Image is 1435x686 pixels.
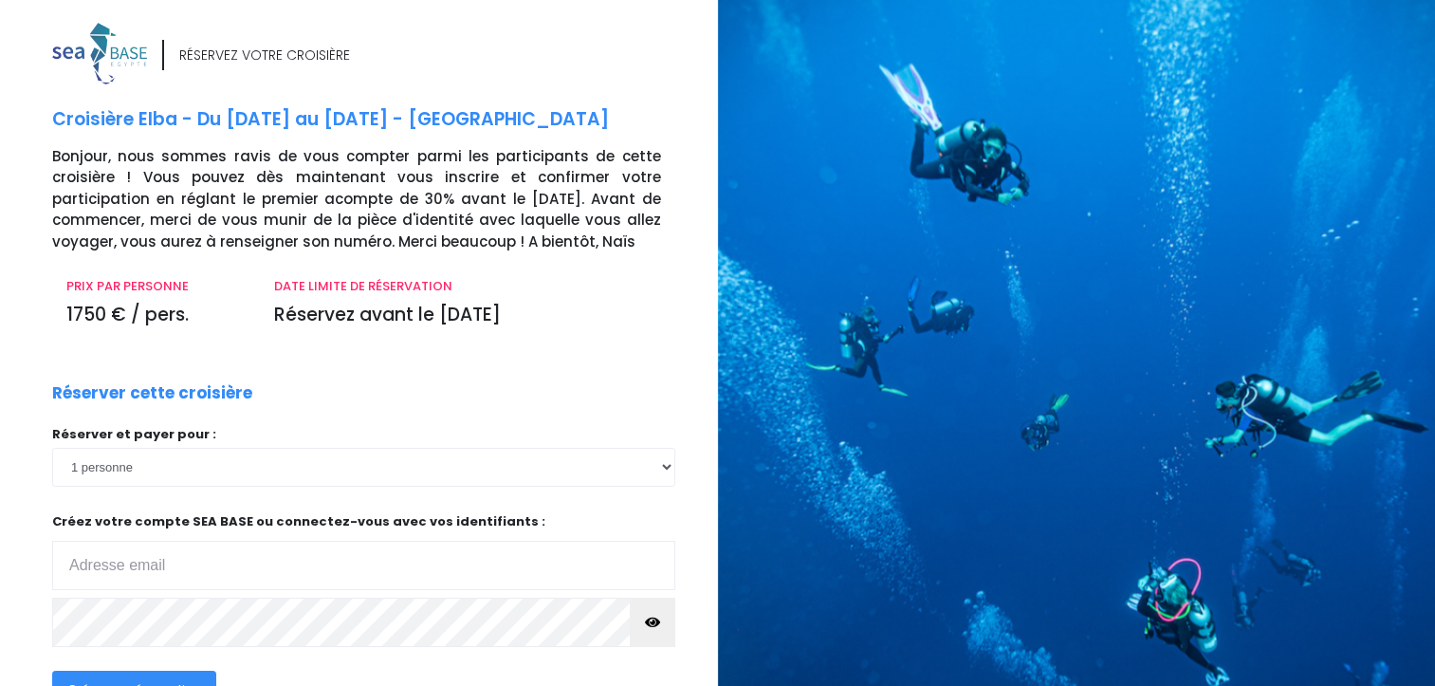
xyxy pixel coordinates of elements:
[52,146,704,253] p: Bonjour, nous sommes ravis de vous compter parmi les participants de cette croisière ! Vous pouve...
[52,512,675,591] p: Créez votre compte SEA BASE ou connectez-vous avec vos identifiants :
[52,381,252,406] p: Réserver cette croisière
[52,23,147,84] img: logo_color1.png
[52,425,675,444] p: Réserver et payer pour :
[274,277,661,296] p: DATE LIMITE DE RÉSERVATION
[52,541,675,590] input: Adresse email
[66,302,246,329] p: 1750 € / pers.
[179,46,350,65] div: RÉSERVEZ VOTRE CROISIÈRE
[66,277,246,296] p: PRIX PAR PERSONNE
[274,302,661,329] p: Réservez avant le [DATE]
[52,106,704,134] p: Croisière Elba - Du [DATE] au [DATE] - [GEOGRAPHIC_DATA]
